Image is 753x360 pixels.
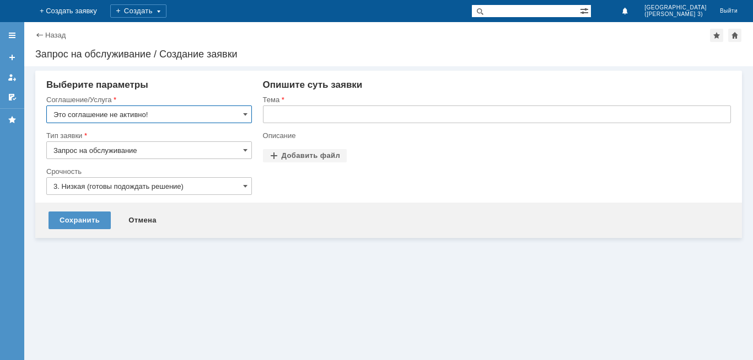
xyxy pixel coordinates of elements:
div: Добавить в избранное [710,29,723,42]
a: Мои согласования [3,88,21,106]
div: Описание [263,132,729,139]
span: Опишите суть заявки [263,80,363,90]
div: Тип заявки [46,132,250,139]
a: Мои заявки [3,68,21,86]
a: Назад [45,31,66,39]
span: Выберите параметры [46,80,148,90]
div: Тема [263,96,729,103]
span: Расширенный поиск [580,5,591,15]
span: [GEOGRAPHIC_DATA] [644,4,707,11]
a: Создать заявку [3,49,21,66]
div: Соглашение/Услуга [46,96,250,103]
div: Сделать домашней страницей [728,29,741,42]
div: Запрос на обслуживание / Создание заявки [35,49,742,60]
span: ([PERSON_NAME] 3) [644,11,707,18]
div: Срочность [46,168,250,175]
div: Создать [110,4,166,18]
